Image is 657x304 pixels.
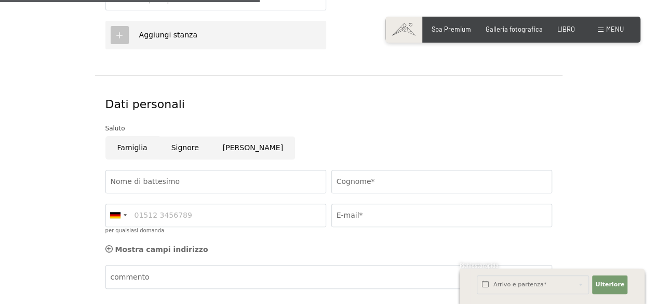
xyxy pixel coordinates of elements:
font: Saluto [105,125,125,132]
font: Dati personali [105,98,185,111]
a: Spa Premium [432,25,471,33]
font: menu [606,25,624,33]
div: Germania (Germania): +49 [106,204,130,227]
button: Ulteriore [592,275,627,294]
input: 01512 3456789 [105,204,326,227]
font: Richiesta rapida [460,262,498,269]
font: Ulteriore [595,281,624,288]
a: Galleria fotografica [486,25,543,33]
a: LIBRO [557,25,575,33]
font: Aggiungi stanza [139,31,197,39]
font: Mostra campi indirizzo [115,245,208,254]
font: per qualsiasi domanda [105,228,165,233]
